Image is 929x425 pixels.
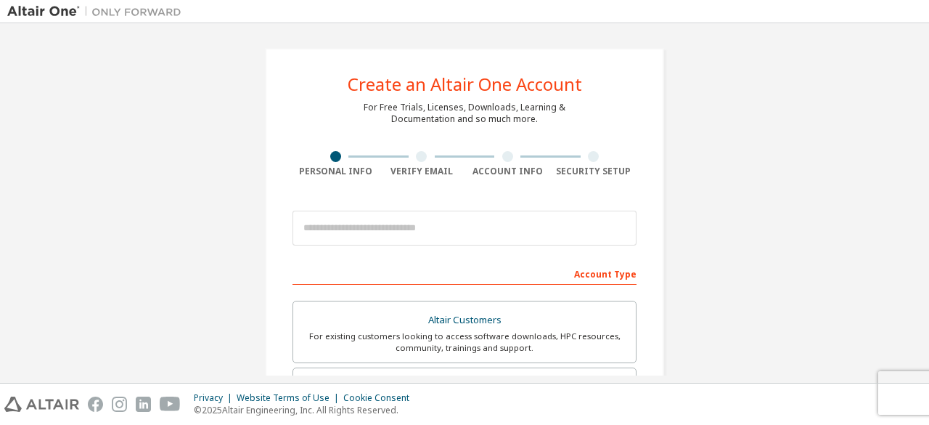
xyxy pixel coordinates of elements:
img: Altair One [7,4,189,19]
img: instagram.svg [112,397,127,412]
div: Account Type [292,262,637,285]
div: Personal Info [292,166,379,177]
img: linkedin.svg [136,397,151,412]
img: facebook.svg [88,397,103,412]
div: Verify Email [379,166,465,177]
img: youtube.svg [160,397,181,412]
div: Altair Customers [302,310,627,331]
div: Cookie Consent [343,392,418,404]
div: Account Info [464,166,551,177]
p: © 2025 Altair Engineering, Inc. All Rights Reserved. [194,404,418,416]
div: Security Setup [551,166,637,177]
div: Create an Altair One Account [348,76,582,93]
div: Privacy [194,392,237,404]
img: altair_logo.svg [4,397,79,412]
div: Website Terms of Use [237,392,343,404]
div: For existing customers looking to access software downloads, HPC resources, community, trainings ... [302,331,627,354]
div: For Free Trials, Licenses, Downloads, Learning & Documentation and so much more. [364,102,565,125]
